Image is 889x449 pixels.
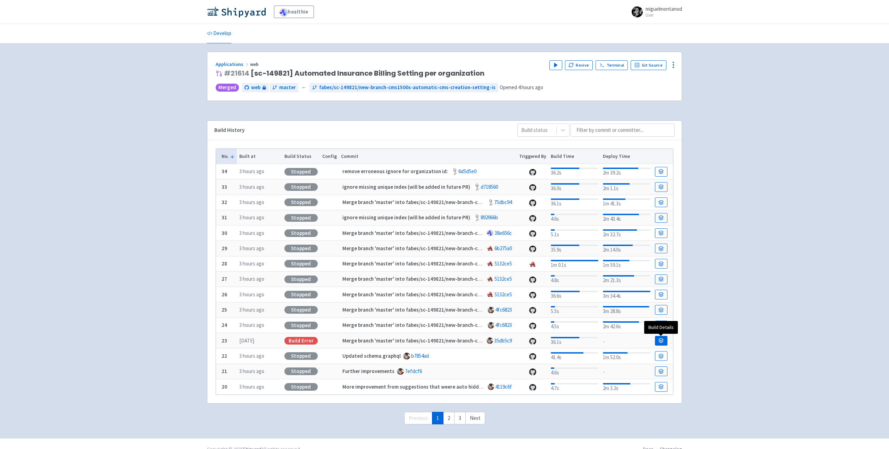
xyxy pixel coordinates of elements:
span: miguelmontanod [646,6,682,12]
div: 5.5s [551,305,598,315]
a: b7854ad [411,353,429,359]
div: Stopped [284,367,318,375]
div: Stopped [284,322,318,329]
a: Build Details [655,305,667,315]
div: 3m 28.8s [603,305,650,315]
a: Build Details [655,274,667,284]
strong: ignore missing unique index (will be added in future PR) [342,214,470,221]
div: 5.1s [551,228,598,239]
div: 36.1s [551,197,598,208]
strong: Merge branch 'master' into fabes/sc-149821/new-branch-cms1500s-automatic-cms-creation-setting-is [342,230,582,236]
a: 892966b [481,214,498,221]
div: Build History [214,126,506,134]
div: 41.4s [551,351,598,362]
div: 36.6s [551,289,598,300]
a: 75dbc94 [494,199,512,205]
div: 36.1s [551,336,598,346]
button: Revive [565,60,593,70]
button: No. [222,153,235,160]
div: 36.0s [551,182,598,193]
a: 35db5c9 [494,337,512,344]
strong: Merge branch 'master' into fabes/sc-149821/new-branch-cms1500s-automatic-cms-creation-setting-is [342,245,582,252]
th: Built at [237,149,282,164]
input: Filter by commit or committer... [571,124,675,137]
div: 3m 34.4s [603,289,650,300]
strong: More improvement from suggestions that weere auto hidden in github comments [342,383,531,390]
time: 3 hours ago [239,184,264,190]
div: 4.5s [551,320,598,331]
div: Stopped [284,260,318,268]
a: Build Details [655,213,667,223]
div: Stopped [284,306,318,314]
th: Commit [339,149,517,164]
b: 28 [222,260,227,267]
div: 4.6s [551,366,598,377]
div: - [603,367,650,376]
b: 24 [222,322,227,328]
a: 7efdcf6 [405,368,422,374]
b: 26 [222,291,227,298]
div: 2m 43.4s [603,212,650,223]
b: 23 [222,337,227,344]
a: 4fc6823 [495,306,512,313]
a: Build Details [655,167,667,177]
div: 2m 39.2s [603,166,650,177]
a: 6b275a0 [495,245,512,252]
a: Build Details [655,366,667,376]
div: Build Error [284,337,318,345]
div: 2m 32.7s [603,228,650,239]
th: Triggered By [517,149,549,164]
a: 5132ce5 [495,260,512,267]
strong: Merge branch 'master' into fabes/sc-149821/new-branch-cms1500s-automatic-cms-creation-setting-is [342,260,582,267]
time: 3 hours ago [239,199,264,205]
time: 3 hours ago [239,383,264,390]
strong: Merge branch 'master' into fabes/sc-149821/new-branch-cms1500s-automatic-cms-creation-setting-is [342,291,582,298]
time: 3 hours ago [239,322,264,328]
th: Build Time [548,149,600,164]
a: 5132ce5 [495,276,512,282]
div: Stopped [284,276,318,283]
a: healthie [274,6,314,18]
time: 3 hours ago [239,245,264,252]
div: Stopped [284,291,318,298]
span: master [279,84,296,92]
div: Stopped [284,183,318,191]
a: Develop [207,24,231,43]
time: 3 hours ago [239,276,264,282]
a: Build Details [655,244,667,253]
a: master [269,83,299,92]
strong: Merge branch 'master' into fabes/sc-149821/new-branch-cms1500s-automatic-cms-creation-setting-is [342,199,582,205]
b: 27 [222,276,227,282]
strong: Merge branch 'master' into fabes/sc-149821/new-branch-cms1500s-automatic-cms-creation-setting-is [342,276,582,282]
div: 2m 1.1s [603,182,650,193]
div: - [603,336,650,346]
a: 4fc6823 [495,322,512,328]
div: Stopped [284,198,318,206]
a: #21614 [224,68,249,78]
time: 3 hours ago [239,260,264,267]
a: 3 [454,412,466,425]
a: Build Details [655,382,667,392]
span: Opened [500,84,543,91]
time: 3 hours ago [239,306,264,313]
span: fabes/sc-149821/new-branch-cms1500s-automatic-cms-creation-setting-is [319,84,496,92]
a: Build Details [655,351,667,361]
b: 32 [222,199,227,205]
time: 3 hours ago [239,368,264,374]
time: [DATE] [239,337,254,344]
strong: Further improvements [342,368,394,374]
div: Stopped [284,168,318,176]
div: Stopped [284,383,318,391]
th: Config [320,149,339,164]
div: 35.9s [551,243,598,254]
a: Git Source [631,60,666,70]
a: 6d5d5e0 [458,168,476,175]
div: Stopped [284,245,318,252]
a: Build Details [655,290,667,299]
a: web [242,83,269,92]
span: web [251,84,260,92]
a: miguelmontanod User [628,6,682,17]
button: Play [549,60,562,70]
b: 25 [222,306,227,313]
time: 3 hours ago [239,168,264,175]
